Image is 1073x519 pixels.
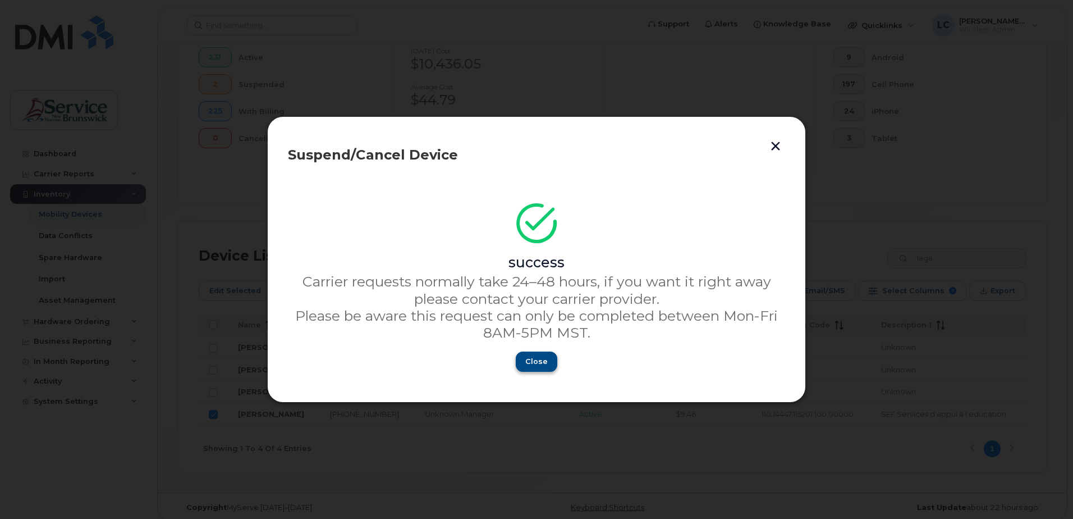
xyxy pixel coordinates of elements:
[288,254,785,271] div: success
[288,273,785,307] p: Carrier requests normally take 24–48 hours, if you want it right away please contact your carrier...
[288,307,785,342] p: Please be aware this request can only be completed between Mon-Fri 8AM-5PM MST.
[516,352,557,372] button: Close
[525,356,548,367] span: Close
[288,148,785,162] div: Suspend/Cancel Device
